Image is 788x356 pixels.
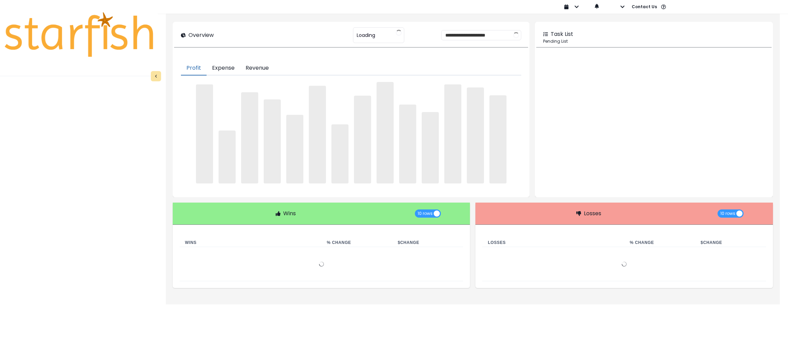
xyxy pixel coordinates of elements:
span: ‌ [467,87,484,183]
th: % Change [321,238,392,247]
th: Losses [482,238,624,247]
span: 10 rows [418,209,433,218]
p: Losses [584,209,601,218]
th: % Change [624,238,695,247]
th: $ Change [695,238,766,247]
p: Wins [283,209,296,218]
p: Pending List [543,38,765,44]
span: ‌ [309,86,326,183]
span: ‌ [331,124,349,183]
span: ‌ [489,95,507,183]
span: ‌ [196,84,213,183]
span: ‌ [444,84,461,183]
span: ‌ [241,92,258,183]
button: Profit [181,61,207,76]
span: Loading [357,28,375,42]
span: ‌ [354,96,371,183]
th: Wins [180,238,321,247]
span: ‌ [422,112,439,183]
span: ‌ [219,131,236,183]
p: Task List [551,30,573,38]
span: ‌ [264,99,281,183]
button: Expense [207,61,240,76]
th: $ Change [392,238,463,247]
span: 10 rows [720,209,735,218]
p: Overview [188,31,214,39]
span: ‌ [377,82,394,183]
span: ‌ [399,105,416,183]
span: ‌ [286,115,303,183]
button: Revenue [240,61,274,76]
